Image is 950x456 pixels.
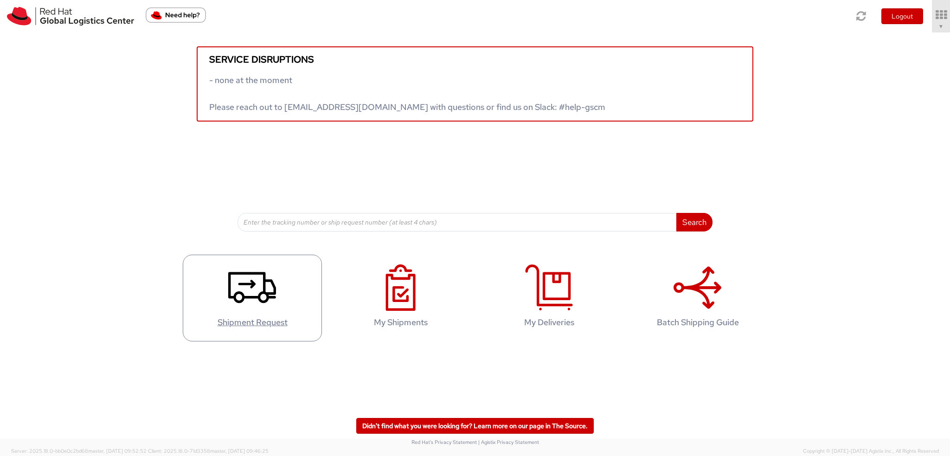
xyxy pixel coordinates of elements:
[210,448,269,454] span: master, [DATE] 09:46:25
[237,213,677,231] input: Enter the tracking number or ship request number (at least 4 chars)
[938,23,944,30] span: ▼
[148,448,269,454] span: Client: 2025.18.0-71d3358
[7,7,134,26] img: rh-logistics-00dfa346123c4ec078e1.svg
[480,255,619,341] a: My Deliveries
[209,54,741,64] h5: Service disruptions
[88,448,147,454] span: master, [DATE] 09:52:52
[478,439,539,445] a: | Agistix Privacy Statement
[331,255,470,341] a: My Shipments
[676,213,712,231] button: Search
[183,255,322,341] a: Shipment Request
[628,255,767,341] a: Batch Shipping Guide
[209,75,605,112] span: - none at the moment Please reach out to [EMAIL_ADDRESS][DOMAIN_NAME] with questions or find us o...
[356,418,594,434] a: Didn't find what you were looking for? Learn more on our page in The Source.
[11,448,147,454] span: Server: 2025.18.0-bb0e0c2bd68
[803,448,939,455] span: Copyright © [DATE]-[DATE] Agistix Inc., All Rights Reserved
[638,318,757,327] h4: Batch Shipping Guide
[489,318,609,327] h4: My Deliveries
[881,8,923,24] button: Logout
[197,46,753,122] a: Service disruptions - none at the moment Please reach out to [EMAIL_ADDRESS][DOMAIN_NAME] with qu...
[193,318,312,327] h4: Shipment Request
[341,318,461,327] h4: My Shipments
[411,439,477,445] a: Red Hat's Privacy Statement
[146,7,206,23] button: Need help?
